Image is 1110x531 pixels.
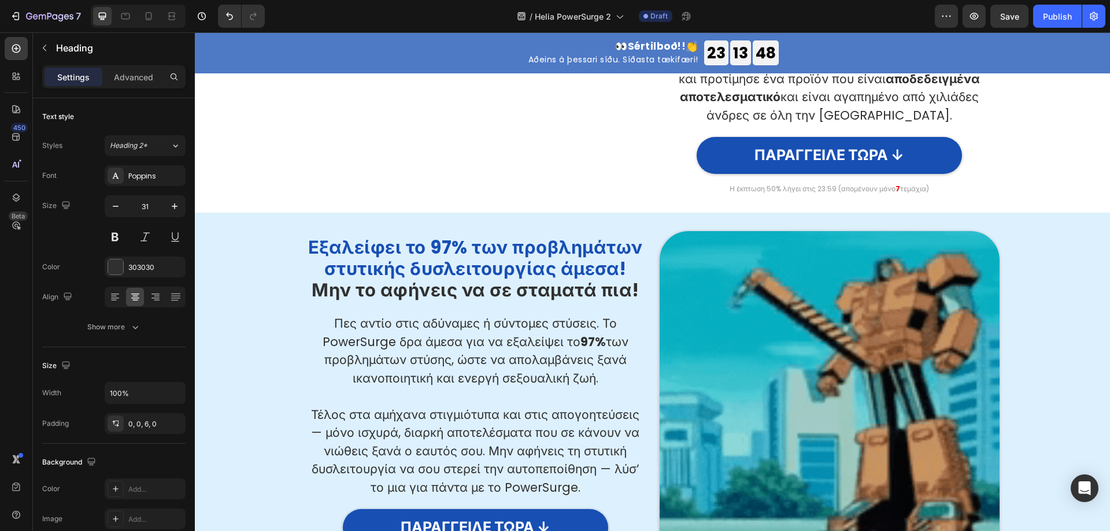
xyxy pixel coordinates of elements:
[42,514,62,524] div: Image
[128,262,183,273] div: 303030
[42,198,73,214] div: Size
[117,245,445,270] strong: Μην το αφήνεις να σε σταματά πια!
[1071,474,1098,502] div: Open Intercom Messenger
[113,202,448,249] strong: Εξαλείφει το 97% των προβλημάτων στυτικής δυσλειτουργίας άμεσα!
[128,171,183,181] div: Poppins
[530,10,532,23] span: /
[76,9,81,23] p: 7
[42,484,60,494] div: Color
[42,170,57,181] div: Font
[42,262,60,272] div: Color
[42,388,61,398] div: Width
[42,289,75,305] div: Align
[87,321,141,333] div: Show more
[1043,10,1072,23] div: Publish
[56,41,181,55] p: Heading
[42,358,73,374] div: Size
[57,71,90,83] p: Settings
[42,418,69,429] div: Padding
[1000,12,1019,21] span: Save
[105,135,186,156] button: Heading 2*
[148,477,413,514] a: ΠΑΡΑΓΓΕΙΛΕ ΤΩΡΑ ↓
[42,455,98,470] div: Background
[1033,5,1082,28] button: Publish
[195,32,1110,531] iframe: Design area
[9,211,28,221] div: Beta
[206,484,356,506] p: ΠΑΡΑΓΓΕΙΛΕ ΤΩΡΑ ↓
[112,282,450,355] p: Πες αντίο στις αδύναμες ή σύντομες στύσεις. Το PowerSurge δρα άμεσα για να εξαλείψει το των προβλ...
[386,301,411,318] strong: 97%
[112,373,450,465] p: Τέλος στα αμήχανα στιγμιότυπα και στις απογοητεύσεις — μόνο ισχυρά, διαρκή αποτελέσματα που σε κά...
[466,152,804,161] p: Η έκπτωση 50% λήγει στις 23:59 (απομένουν μόνο τεμάχια)
[11,123,28,132] div: 450
[128,484,183,495] div: Add...
[502,105,767,142] a: ΠΑΡΑΓΓΕΙΛΕ ΤΩΡΑ ↓
[42,317,186,337] button: Show more
[42,112,74,122] div: Text style
[485,38,785,73] strong: αποδεδειγμένα αποτελεσματικό
[535,10,611,23] span: Helia PowerSurge 2
[560,112,709,134] p: ΠΑΡΑΓΓΕΙΛΕ ΤΩΡΑ ↓
[218,5,265,28] div: Undo/Redo
[110,140,147,151] span: Heading 2*
[701,151,705,161] strong: 7
[128,514,183,525] div: Add...
[42,140,62,151] div: Styles
[105,383,185,403] input: Auto
[5,5,86,28] button: 7
[650,11,668,21] span: Draft
[990,5,1028,28] button: Save
[114,71,153,83] p: Advanced
[128,419,183,429] div: 0, 0, 6, 0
